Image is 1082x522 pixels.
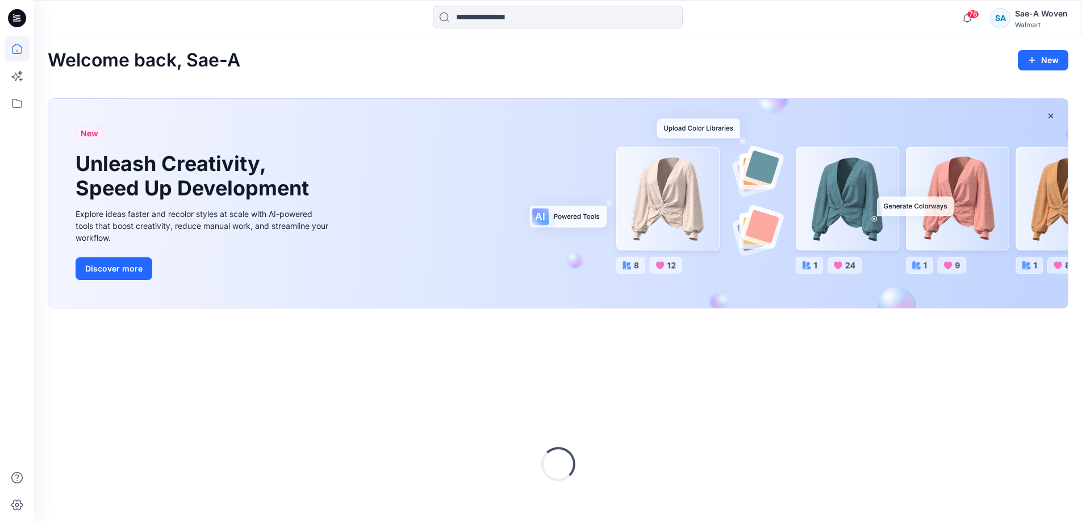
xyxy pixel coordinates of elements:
[76,152,314,201] h1: Unleash Creativity, Speed Up Development
[48,50,240,71] h2: Welcome back, Sae-A
[76,257,152,280] button: Discover more
[1015,20,1068,29] div: Walmart
[967,10,979,19] span: 78
[76,208,331,244] div: Explore ideas faster and recolor styles at scale with AI-powered tools that boost creativity, red...
[81,127,98,140] span: New
[76,257,331,280] a: Discover more
[990,8,1010,28] div: SA
[1015,7,1068,20] div: Sae-A Woven
[1018,50,1068,70] button: New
